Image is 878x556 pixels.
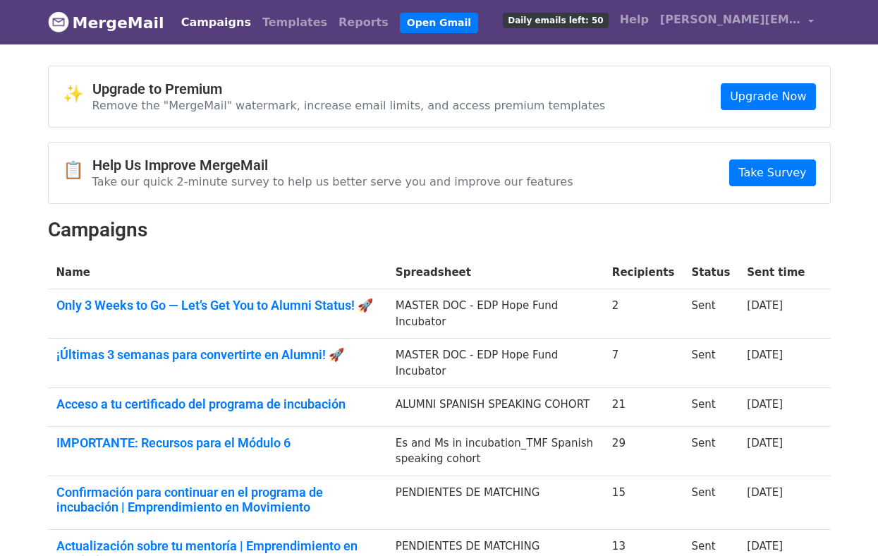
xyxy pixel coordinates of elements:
[747,398,783,411] a: [DATE]
[92,80,606,97] h4: Upgrade to Premium
[387,256,604,289] th: Spreadsheet
[387,388,604,427] td: ALUMNI SPANISH SPEAKING COHORT
[604,476,683,529] td: 15
[333,8,394,37] a: Reports
[604,339,683,388] td: 7
[176,8,257,37] a: Campaigns
[56,397,379,412] a: Acceso a tu certificado del programa de incubación
[387,476,604,529] td: PENDIENTES DE MATCHING
[683,476,738,529] td: Sent
[614,6,654,34] a: Help
[92,98,606,113] p: Remove the "MergeMail" watermark, increase email limits, and access premium templates
[56,298,379,313] a: Only 3 Weeks to Go — Let’s Get You to Alumni Status! 🚀
[683,256,738,289] th: Status
[56,347,379,363] a: ¡Últimas 3 semanas para convertirte en Alumni! 🚀
[387,289,604,339] td: MASTER DOC - EDP Hope Fund Incubator
[683,426,738,476] td: Sent
[604,256,683,289] th: Recipients
[63,84,92,104] span: ✨
[660,11,801,28] span: [PERSON_NAME][EMAIL_ADDRESS][DOMAIN_NAME]
[400,13,478,33] a: Open Gmail
[92,174,573,189] p: Take our quick 2-minute survey to help us better serve you and improve our features
[747,486,783,499] a: [DATE]
[63,160,92,181] span: 📋
[604,388,683,427] td: 21
[683,339,738,388] td: Sent
[56,435,379,451] a: IMPORTANTE: Recursos para el Módulo 6
[497,6,614,34] a: Daily emails left: 50
[738,256,813,289] th: Sent time
[503,13,608,28] span: Daily emails left: 50
[387,426,604,476] td: Es and Ms in incubation_TMF Spanish speaking cohort
[683,289,738,339] td: Sent
[48,8,164,37] a: MergeMail
[387,339,604,388] td: MASTER DOC - EDP Hope Fund Incubator
[604,289,683,339] td: 2
[683,388,738,427] td: Sent
[747,299,783,312] a: [DATE]
[257,8,333,37] a: Templates
[729,159,815,186] a: Take Survey
[721,83,815,110] a: Upgrade Now
[56,485,379,515] a: Confirmación para continuar en el programa de incubación | Emprendimiento en Movimiento
[747,540,783,552] a: [DATE]
[747,349,783,361] a: [DATE]
[92,157,573,174] h4: Help Us Improve MergeMail
[747,437,783,449] a: [DATE]
[604,426,683,476] td: 29
[48,11,69,32] img: MergeMail logo
[48,218,831,242] h2: Campaigns
[48,256,387,289] th: Name
[654,6,819,39] a: [PERSON_NAME][EMAIL_ADDRESS][DOMAIN_NAME]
